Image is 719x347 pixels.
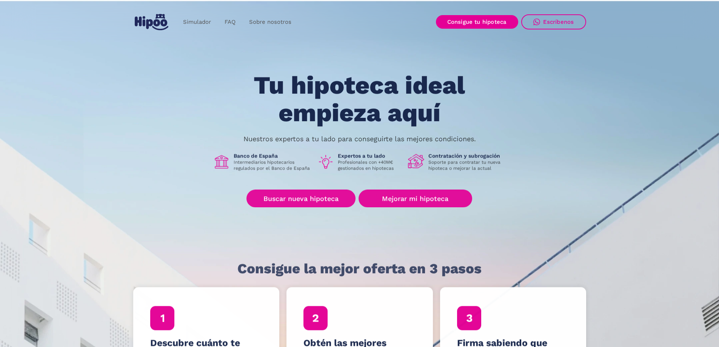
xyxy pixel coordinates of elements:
[216,72,502,126] h1: Tu hipoteca ideal empieza aquí
[242,15,298,29] a: Sobre nosotros
[436,15,518,29] a: Consigue tu hipoteca
[246,190,356,208] a: Buscar nueva hipoteca
[218,15,242,29] a: FAQ
[234,159,311,171] p: Intermediarios hipotecarios regulados por el Banco de España
[521,14,586,29] a: Escríbenos
[338,159,402,171] p: Profesionales con +40M€ gestionados en hipotecas
[234,153,311,159] h1: Banco de España
[428,159,506,171] p: Soporte para contratar tu nueva hipoteca o mejorar la actual
[359,190,472,208] a: Mejorar mi hipoteca
[133,11,170,33] a: home
[237,261,482,276] h1: Consigue la mejor oferta en 3 pasos
[243,136,476,142] p: Nuestros expertos a tu lado para conseguirte las mejores condiciones.
[338,153,402,159] h1: Expertos a tu lado
[428,153,506,159] h1: Contratación y subrogación
[176,15,218,29] a: Simulador
[543,19,574,25] div: Escríbenos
